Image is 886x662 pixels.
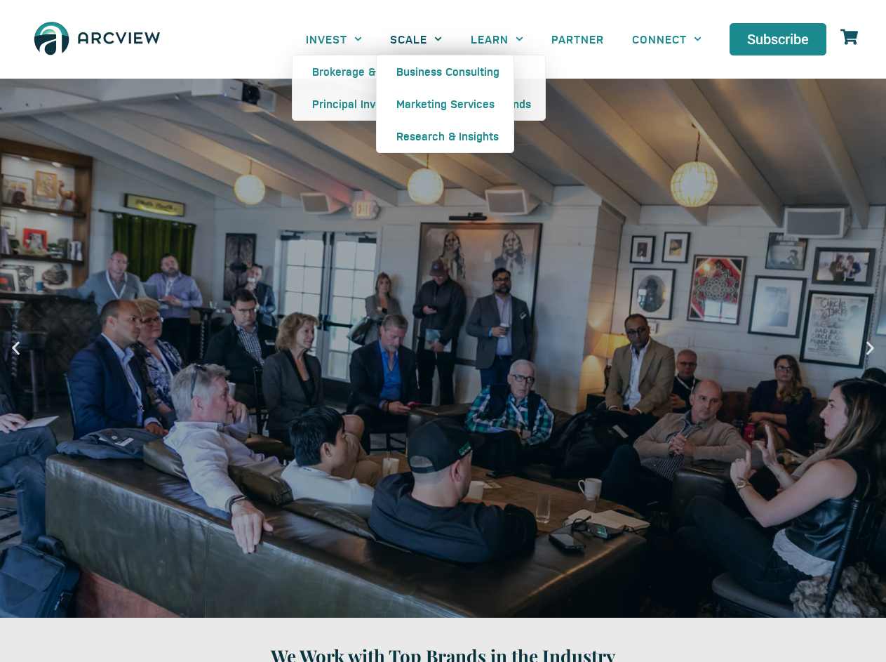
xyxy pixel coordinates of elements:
a: Principal Investment Opportunities / Funds [293,88,545,120]
a: Business Consulting [377,55,514,88]
div: Next slide [861,339,879,357]
a: Marketing Services [377,88,514,120]
a: PARTNER [537,23,618,55]
a: CONNECT [618,23,716,55]
a: Subscribe [730,23,826,55]
a: INVEST [292,23,376,55]
a: SCALE [376,23,456,55]
div: Previous slide [7,339,25,357]
img: The Arcview Group [28,14,166,65]
ul: SCALE [376,55,514,153]
span: Subscribe [747,32,809,46]
a: LEARN [457,23,537,55]
a: Research & Insights [377,120,514,152]
a: Brokerage & Advisory Services [293,55,545,88]
nav: Menu [292,23,716,55]
ul: INVEST [292,55,546,121]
